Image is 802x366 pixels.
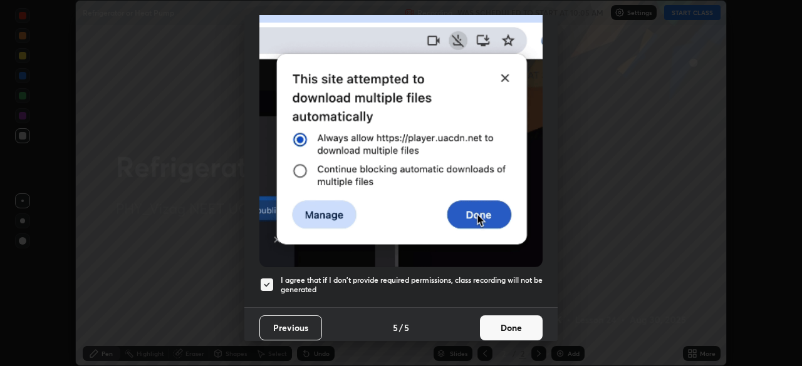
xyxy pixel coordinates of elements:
[480,315,543,340] button: Done
[259,315,322,340] button: Previous
[281,275,543,295] h5: I agree that if I don't provide required permissions, class recording will not be generated
[393,321,398,334] h4: 5
[399,321,403,334] h4: /
[404,321,409,334] h4: 5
